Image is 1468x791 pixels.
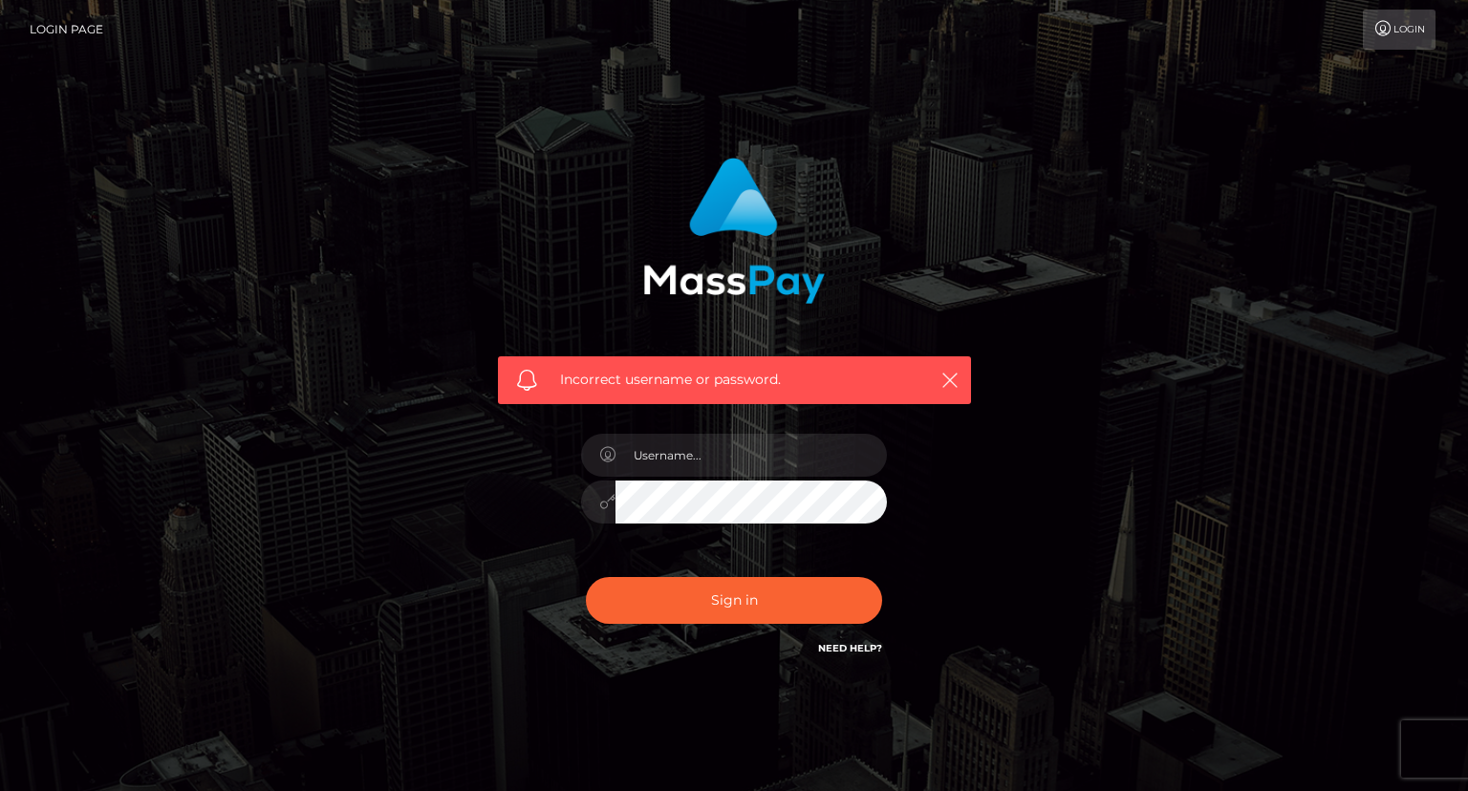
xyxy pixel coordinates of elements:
button: Sign in [586,577,882,624]
a: Login Page [30,10,103,50]
img: MassPay Login [643,158,825,304]
a: Need Help? [818,642,882,654]
span: Incorrect username or password. [560,370,909,390]
a: Login [1363,10,1436,50]
input: Username... [615,434,887,477]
